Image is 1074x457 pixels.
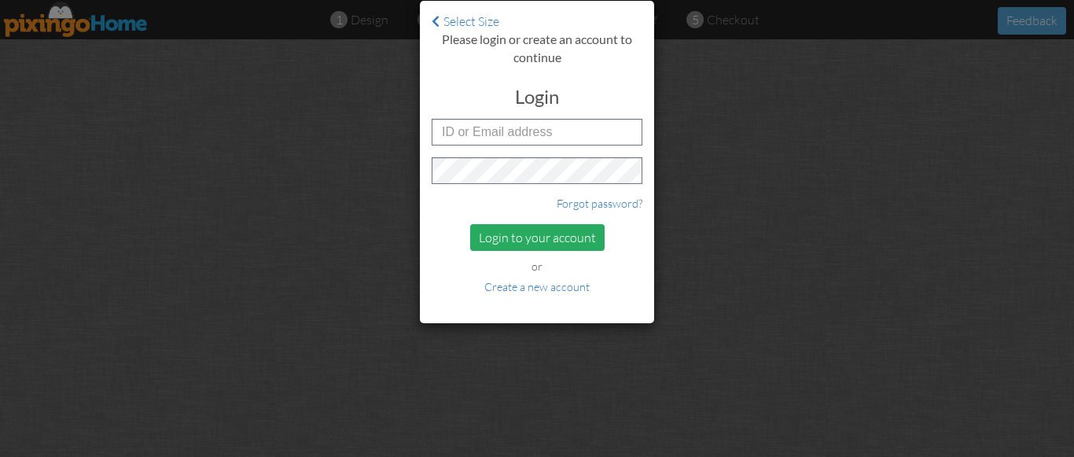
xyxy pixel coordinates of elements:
[432,13,499,29] a: Select Size
[470,224,605,252] div: Login to your account
[484,280,590,293] a: Create a new account
[557,197,642,210] a: Forgot password?
[432,119,642,146] input: ID or Email address
[1073,456,1074,457] iframe: Chat
[442,31,632,64] strong: Please login or create an account to continue
[432,259,642,275] div: or
[432,87,642,107] h3: Login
